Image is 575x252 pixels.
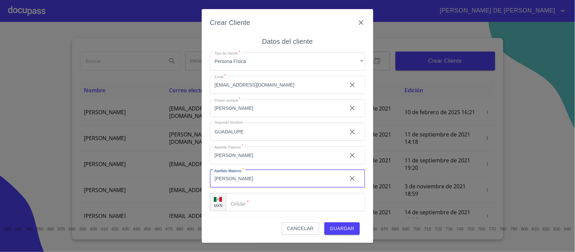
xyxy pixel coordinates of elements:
[282,222,319,235] button: Cancelar
[344,124,360,140] button: clear input
[344,100,360,116] button: clear input
[287,224,314,233] span: Cancelar
[330,224,354,233] span: Guardar
[214,203,223,208] p: MXN
[214,197,222,202] img: R93DlvwvvjP9fbrDwZeCRYBHk45OWMq+AAOlFVsxT89f82nwPLnD58IP7+ANJEaWYhP0Tx8kkA0WlQMPQsAAgwAOmBj20AXj6...
[344,77,360,93] button: clear input
[344,147,360,163] button: clear input
[262,36,313,47] h6: Datos del cliente
[344,170,360,187] button: clear input
[210,52,365,70] div: Persona Física
[324,222,360,235] button: Guardar
[210,17,250,28] h6: Crear Cliente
